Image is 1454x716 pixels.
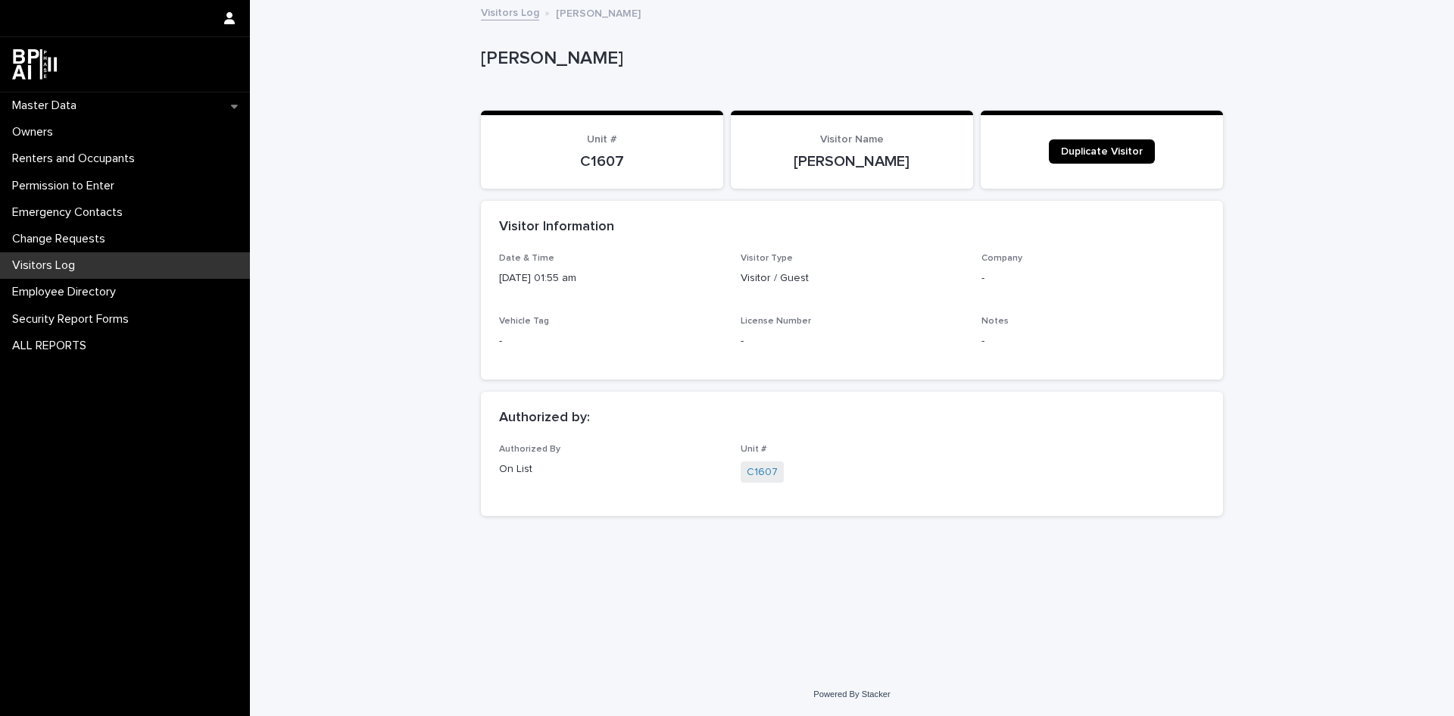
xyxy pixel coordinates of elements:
[741,254,793,263] span: Visitor Type
[1049,139,1155,164] a: Duplicate Visitor
[981,333,1205,349] p: -
[813,689,890,699] a: Powered By Stacker
[6,258,87,273] p: Visitors Log
[6,205,135,220] p: Emergency Contacts
[749,152,955,170] p: [PERSON_NAME]
[499,461,722,477] p: On List
[499,317,549,326] span: Vehicle Tag
[481,3,539,20] a: Visitors Log
[6,98,89,113] p: Master Data
[587,134,617,145] span: Unit #
[499,333,722,349] p: -
[1061,146,1143,157] span: Duplicate Visitor
[6,232,117,246] p: Change Requests
[741,333,964,349] p: -
[747,464,778,480] a: C1607
[981,270,1205,286] p: -
[556,4,641,20] p: [PERSON_NAME]
[6,152,147,166] p: Renters and Occupants
[499,270,722,286] p: [DATE] 01:55 am
[741,270,964,286] p: Visitor / Guest
[741,317,811,326] span: License Number
[6,312,141,327] p: Security Report Forms
[6,179,126,193] p: Permission to Enter
[981,254,1022,263] span: Company
[741,445,766,454] span: Unit #
[499,219,614,236] h2: Visitor Information
[12,49,57,80] img: dwgmcNfxSF6WIOOXiGgu
[499,152,705,170] p: C1607
[481,48,1217,70] p: [PERSON_NAME]
[6,339,98,353] p: ALL REPORTS
[6,285,128,299] p: Employee Directory
[981,317,1009,326] span: Notes
[499,410,590,427] h2: Authorized by:
[6,125,65,139] p: Owners
[499,254,554,263] span: Date & Time
[820,134,884,145] span: Visitor Name
[499,445,560,454] span: Authorized By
